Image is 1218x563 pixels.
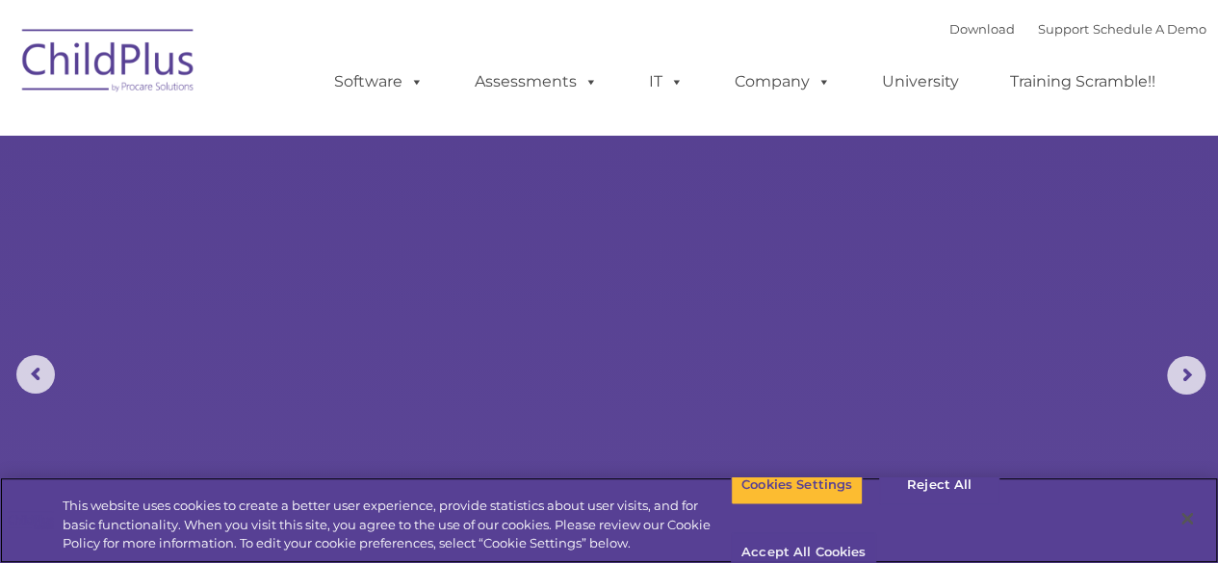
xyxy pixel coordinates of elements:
a: Assessments [455,63,617,101]
a: Download [949,21,1015,37]
a: Software [315,63,443,101]
a: Schedule A Demo [1093,21,1206,37]
a: University [863,63,978,101]
button: Close [1166,498,1208,540]
a: Support [1038,21,1089,37]
a: Training Scramble!! [991,63,1175,101]
span: Last name [268,127,326,141]
div: This website uses cookies to create a better user experience, provide statistics about user visit... [63,497,731,553]
span: Phone number [268,206,350,220]
button: Cookies Settings [731,465,863,505]
font: | [949,21,1206,37]
button: Reject All [879,465,999,505]
a: IT [630,63,703,101]
img: ChildPlus by Procare Solutions [13,15,205,112]
a: Company [715,63,850,101]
